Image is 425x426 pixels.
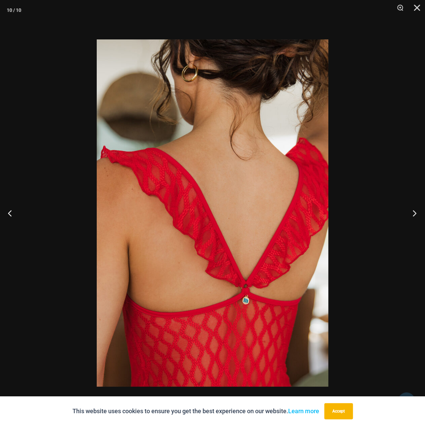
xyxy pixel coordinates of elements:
[7,5,21,15] div: 10 / 10
[288,407,319,415] a: Learn more
[324,403,353,419] button: Accept
[72,406,319,416] p: This website uses cookies to ensure you get the best experience on our website.
[97,39,328,387] img: Sometimes Red 587 Dress 07
[400,196,425,230] button: Next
